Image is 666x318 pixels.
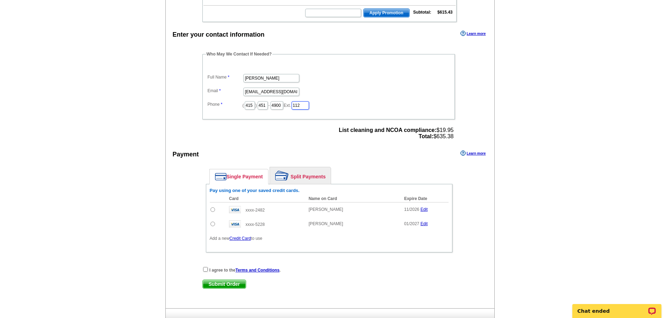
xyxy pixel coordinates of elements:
strong: Total: [418,133,433,139]
img: visa.gif [229,206,241,213]
th: Name on Card [305,195,401,202]
span: 11/2026 [404,207,419,212]
span: 01/2027 [404,221,419,226]
img: visa.gif [229,220,241,228]
span: xxxx-2482 [245,208,265,213]
span: Apply Promotion [364,9,409,17]
legend: Who May We Contact If Needed? [206,51,272,57]
label: Email [208,88,243,94]
div: Payment [173,150,199,159]
a: Single Payment [210,169,268,184]
h6: Pay using one of your saved credit cards. [210,188,449,193]
a: Learn more [460,31,486,36]
strong: $615.43 [437,10,452,15]
span: Submit Order [203,280,246,288]
span: [PERSON_NAME] [309,221,343,226]
span: $19.95 $635.38 [339,127,453,140]
label: Full Name [208,74,243,80]
img: split-payment.png [275,171,289,180]
a: Credit Card [229,236,251,241]
a: Split Payments [270,167,331,184]
th: Card [225,195,305,202]
a: Edit [421,221,428,226]
a: Edit [421,207,428,212]
div: Enter your contact information [173,30,265,39]
strong: Subtotal: [413,10,431,15]
span: [PERSON_NAME] [309,207,343,212]
button: Apply Promotion [363,8,410,17]
strong: I agree to the . [209,268,281,273]
dd: ( ) - Ext. [206,99,451,110]
label: Phone [208,101,243,108]
span: xxxx-5228 [245,222,265,227]
th: Expire Date [401,195,449,202]
strong: List cleaning and NCOA compliance: [339,127,436,133]
p: Add a new to use [210,235,449,242]
img: single-payment.png [215,173,227,180]
iframe: LiveChat chat widget [568,296,666,318]
a: Learn more [460,150,486,156]
a: Terms and Conditions [236,268,280,273]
